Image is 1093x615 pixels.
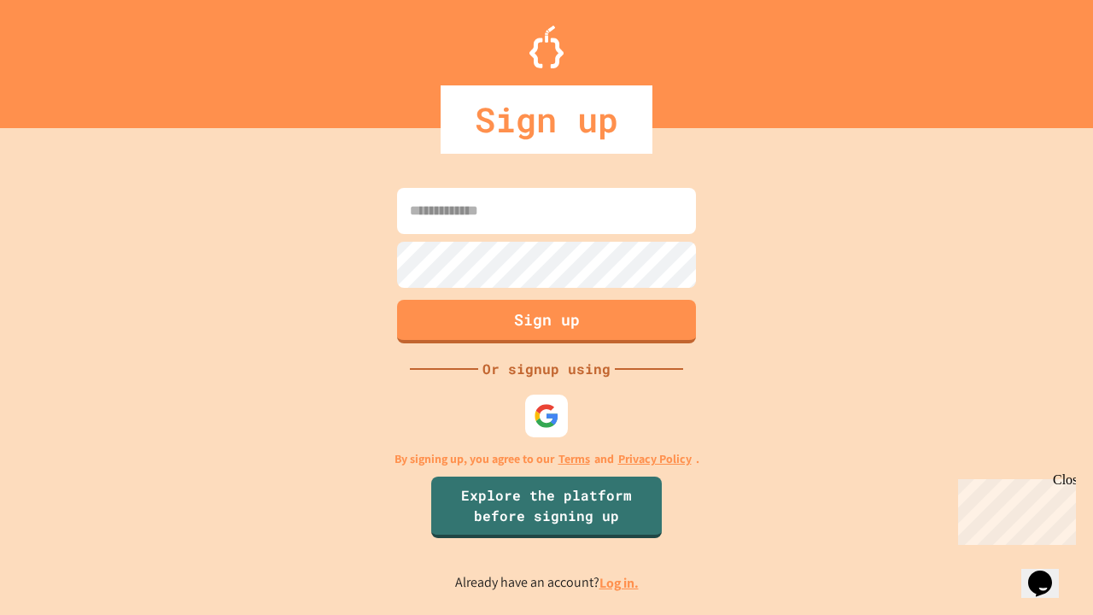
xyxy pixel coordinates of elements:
[951,472,1076,545] iframe: chat widget
[395,450,699,468] p: By signing up, you agree to our and .
[534,403,559,429] img: google-icon.svg
[618,450,692,468] a: Privacy Policy
[397,300,696,343] button: Sign up
[478,359,615,379] div: Or signup using
[599,574,639,592] a: Log in.
[455,572,639,594] p: Already have an account?
[558,450,590,468] a: Terms
[529,26,564,68] img: Logo.svg
[7,7,118,108] div: Chat with us now!Close
[1021,547,1076,598] iframe: chat widget
[441,85,652,154] div: Sign up
[431,477,662,538] a: Explore the platform before signing up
